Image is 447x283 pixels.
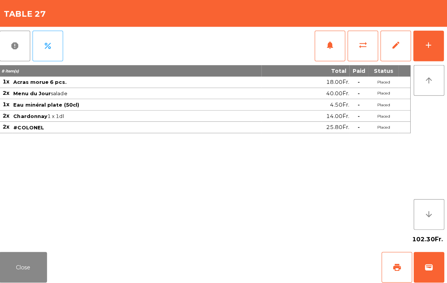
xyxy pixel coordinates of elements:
span: - [358,89,361,96]
button: print [382,250,412,280]
h4: Table 27 [8,8,49,20]
td: Placed [369,87,399,99]
span: edit [391,40,400,49]
span: Menu du Jour [17,90,54,96]
span: 1x [6,77,13,84]
span: 4.50Fr. [331,99,350,109]
td: Placed [369,76,399,87]
button: arrow_upward [414,64,444,95]
button: percent [36,30,66,61]
th: Total [263,64,350,76]
th: Status [369,64,399,76]
button: sync_alt [348,30,378,61]
span: Chardonnay [17,112,51,118]
td: Placed [369,121,399,132]
button: add [413,30,444,61]
span: notifications [326,40,335,49]
span: 18.00Fr. [327,76,350,86]
button: edit [381,30,411,61]
span: Acras morue 6 pcs. [17,78,70,84]
span: sync_alt [359,40,368,49]
button: report [3,30,34,61]
span: 40.00Fr. [327,88,350,98]
span: 2x [6,89,13,96]
td: Placed [369,110,399,121]
span: 2x [6,111,13,118]
span: 25.80Fr. [327,121,350,131]
span: - [358,112,361,118]
td: Placed [369,98,399,110]
span: - [358,123,361,129]
button: Close [3,250,50,280]
span: #COLONEL [17,123,47,129]
span: 8 item(s) [5,68,23,73]
button: notifications [316,30,346,61]
span: 1 x 1dl [17,112,262,118]
span: report [14,41,23,50]
span: - [358,78,361,85]
span: 14.00Fr. [327,110,350,120]
i: arrow_upward [424,75,433,84]
span: Eau minéral plate (50cl) [17,101,82,107]
button: wallet [414,250,444,280]
div: add [424,40,433,49]
i: arrow_downward [424,208,433,217]
span: - [358,100,361,107]
span: wallet [424,260,433,269]
span: salade [17,90,262,96]
span: print [392,260,402,269]
th: Paid [350,64,369,76]
span: 1x [6,100,13,107]
button: arrow_downward [414,197,444,228]
span: percent [47,41,56,50]
span: 2x [6,122,13,129]
span: 102.30Fr. [412,231,442,243]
